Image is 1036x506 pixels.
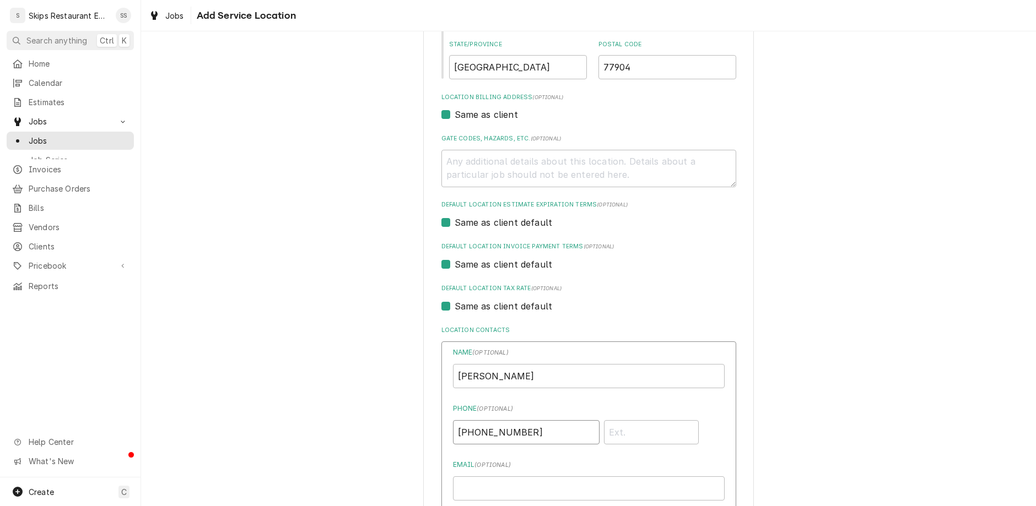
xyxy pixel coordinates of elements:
a: Home [7,55,134,73]
span: Create [29,487,54,497]
span: Jobs [29,135,128,146]
span: Calendar [29,77,128,89]
div: Email [453,460,725,500]
div: SS [116,8,131,23]
span: (optional) [597,202,628,208]
div: Gate Codes, Hazards, etc. [441,134,736,187]
div: Name [453,347,725,388]
label: Same as client default [455,216,553,229]
a: Calendar [7,74,134,92]
div: Shan Skipper's Avatar [116,8,131,23]
div: Default Location Estimate Expiration Terms [441,200,736,228]
label: Default Location Tax Rate [441,284,736,293]
span: Add Service Location [193,8,296,23]
span: C [121,486,127,498]
span: Jobs [165,10,184,21]
span: Home [29,58,128,69]
label: Gate Codes, Hazards, etc. [441,134,736,143]
input: Ext. [604,420,699,444]
div: State/Province [449,40,587,79]
a: Bills [7,199,134,217]
span: Estimates [29,96,128,108]
span: ( optional ) [472,349,509,356]
div: Default Location Invoice Payment Terms [441,242,736,270]
span: Search anything [26,35,87,46]
label: State/Province [449,40,587,49]
span: Bills [29,202,128,214]
div: Postal Code [598,40,736,79]
a: Purchase Orders [7,179,134,198]
a: Jobs [7,132,134,150]
span: K [122,35,127,46]
a: Estimates [7,93,134,111]
a: Invoices [7,160,134,178]
span: Help Center [29,436,127,448]
span: ( optional ) [477,405,513,412]
span: ( optional ) [474,461,511,469]
span: Ctrl [100,35,114,46]
label: Email [453,460,725,470]
span: (optional) [584,243,614,249]
a: Job Series [7,151,134,169]
div: Skips Restaurant Equipment [29,10,110,21]
label: Phone [453,404,725,413]
a: Go to Pricebook [7,257,134,275]
span: Purchase Orders [29,183,128,194]
div: Location Billing Address [441,93,736,121]
a: Reports [7,277,134,295]
label: Same as client default [455,300,553,313]
div: Phone [453,404,725,444]
label: Location Billing Address [441,93,736,102]
button: Search anythingCtrlK [7,31,134,50]
span: Reports [29,280,128,292]
label: Location Contacts [441,326,736,335]
span: Job Series [29,154,128,166]
div: S [10,8,25,23]
span: Invoices [29,164,128,175]
span: Jobs [29,116,112,127]
a: Clients [7,237,134,255]
label: Name [453,347,725,357]
label: Same as client default [455,258,553,271]
label: Postal Code [598,40,736,49]
span: (optional) [531,285,562,291]
span: What's New [29,455,127,467]
span: Clients [29,241,128,252]
label: Default Location Invoice Payment Terms [441,242,736,251]
a: Go to Jobs [7,112,134,130]
label: Default Location Estimate Expiration Terms [441,200,736,209]
a: Go to What's New [7,452,134,470]
input: Number [453,420,600,444]
a: Jobs [144,7,188,25]
a: Vendors [7,218,134,236]
a: Go to Help Center [7,433,134,451]
span: ( optional ) [531,135,562,142]
span: (optional) [532,94,563,100]
label: Same as client [455,108,518,121]
div: Default Location Tax Rate [441,284,736,312]
span: Pricebook [29,260,112,271]
span: Vendors [29,221,128,233]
